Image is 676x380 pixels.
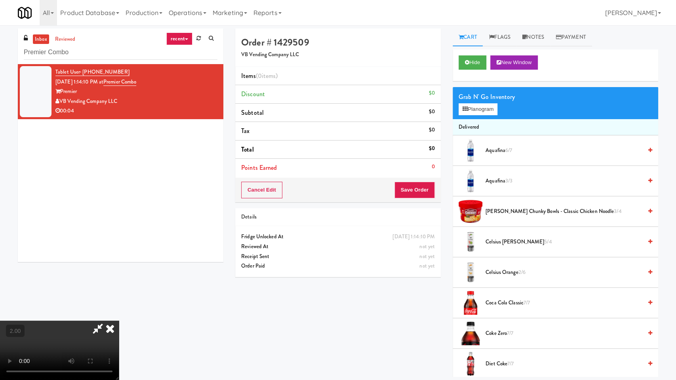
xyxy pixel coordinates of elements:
[505,177,512,184] span: 3/3
[241,145,254,154] span: Total
[518,268,525,276] span: 2/6
[55,106,217,116] div: 00:04
[453,28,483,46] a: Cart
[482,146,652,156] div: Aquafina6/7
[241,89,265,99] span: Discount
[486,329,642,338] span: Coke Zero
[550,28,592,46] a: Payment
[80,68,129,76] span: · [PHONE_NUMBER]
[482,298,652,308] div: Coca Cola Classic7/7
[24,45,217,60] input: Search vision orders
[459,55,486,70] button: Hide
[241,163,277,172] span: Points Earned
[241,252,435,262] div: Receipt Sent
[482,176,652,186] div: Aquafina3/3
[255,71,278,80] span: (0 )
[241,212,435,222] div: Details
[486,146,642,156] span: Aquafina
[507,360,514,367] span: 7/7
[482,237,652,247] div: Celsius [PERSON_NAME]5/4
[241,261,435,271] div: Order Paid
[507,329,513,337] span: 7/7
[241,108,264,117] span: Subtotal
[419,262,435,270] span: not yet
[429,88,435,98] div: $0
[241,37,435,47] h4: Order # 1429509
[392,232,435,242] div: [DATE] 1:14:10 PM
[394,182,435,198] button: Save Order
[55,97,217,106] div: VB Vending Company LLC
[432,162,435,172] div: 0
[55,68,129,76] a: Tablet User· [PHONE_NUMBER]
[482,359,652,369] div: Diet coke7/7
[483,28,516,46] a: Flags
[55,78,103,85] span: [DATE] 1:14:10 PM at
[459,103,497,115] button: Planogram
[486,176,642,186] span: Aquafina
[241,126,249,135] span: Tax
[490,55,538,70] button: New Window
[544,238,552,245] span: 5/4
[429,144,435,154] div: $0
[486,237,642,247] span: Celsius [PERSON_NAME]
[482,207,652,217] div: [PERSON_NAME] Chunky Bowls - Classic Chicken Noodle3/4
[453,119,658,136] li: Delivered
[505,146,512,154] span: 6/7
[18,64,223,119] li: Tablet User· [PHONE_NUMBER][DATE] 1:14:10 PM atPremier ComboPremierVB Vending Company LLC00:04
[241,52,435,58] h5: VB Vending Company LLC
[482,268,652,277] div: Celsius Orange2/6
[241,232,435,242] div: Fridge Unlocked At
[459,91,652,103] div: Grab N' Go Inventory
[486,268,642,277] span: Celsius Orange
[486,207,642,217] span: [PERSON_NAME] Chunky Bowls - Classic Chicken Noodle
[516,28,550,46] a: Notes
[429,125,435,135] div: $0
[33,34,49,44] a: inbox
[55,87,217,97] div: Premier
[166,32,192,45] a: recent
[419,243,435,250] span: not yet
[103,78,136,86] a: Premier Combo
[524,299,530,306] span: 7/7
[482,329,652,338] div: Coke Zero7/7
[419,253,435,260] span: not yet
[486,298,642,308] span: Coca Cola Classic
[53,34,78,44] a: reviewed
[241,182,282,198] button: Cancel Edit
[429,107,435,117] div: $0
[614,207,621,215] span: 3/4
[241,242,435,252] div: Reviewed At
[262,71,276,80] ng-pluralize: items
[486,359,642,369] span: Diet coke
[18,6,32,20] img: Micromart
[241,71,278,80] span: Items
